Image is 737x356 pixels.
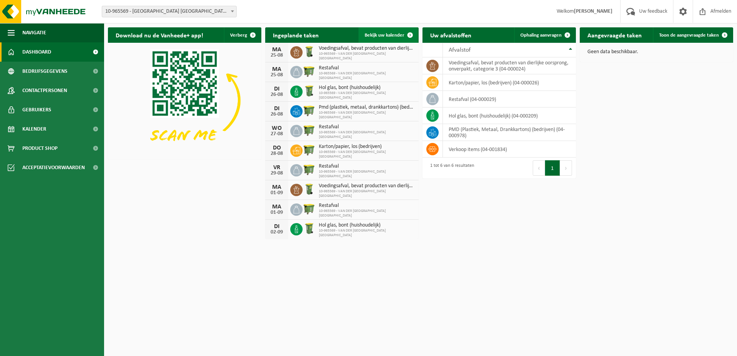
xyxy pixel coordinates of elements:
[269,223,284,230] div: DI
[269,92,284,97] div: 26-08
[319,203,415,209] span: Restafval
[443,124,576,141] td: PMD (Plastiek, Metaal, Drankkartons) (bedrijven) (04-000978)
[22,158,85,177] span: Acceptatievoorwaarden
[319,91,415,100] span: 10-965569 - VAN DER [GEOGRAPHIC_DATA] [GEOGRAPHIC_DATA]
[269,190,284,196] div: 01-09
[22,100,51,119] span: Gebruikers
[319,71,415,81] span: 10-965569 - VAN DER [GEOGRAPHIC_DATA] [GEOGRAPHIC_DATA]
[269,66,284,72] div: MA
[108,43,261,158] img: Download de VHEPlus App
[319,163,415,170] span: Restafval
[269,106,284,112] div: DI
[269,204,284,210] div: MA
[269,184,284,190] div: MA
[269,230,284,235] div: 02-09
[303,84,316,97] img: WB-0240-HPE-GN-50
[319,222,415,228] span: Hol glas, bont (huishoudelijk)
[358,27,418,43] a: Bekijk uw kalender
[319,65,415,71] span: Restafval
[319,144,415,150] span: Karton/papier, los (bedrijven)
[319,170,415,179] span: 10-965569 - VAN DER [GEOGRAPHIC_DATA] [GEOGRAPHIC_DATA]
[265,27,326,42] h2: Ingeplande taken
[269,210,284,215] div: 01-09
[22,23,46,42] span: Navigatie
[303,45,316,58] img: WB-0140-HPE-GN-50
[269,112,284,117] div: 26-08
[303,183,316,196] img: WB-0140-HPE-GN-50
[659,33,719,38] span: Toon de aangevraagde taken
[269,125,284,131] div: WO
[102,6,236,17] span: 10-965569 - VAN DER VALK HOTEL PARK LANE ANTWERPEN NV - ANTWERPEN
[365,33,404,38] span: Bekijk uw kalender
[319,150,415,159] span: 10-965569 - VAN DER [GEOGRAPHIC_DATA] [GEOGRAPHIC_DATA]
[269,145,284,151] div: DO
[443,74,576,91] td: karton/papier, los (bedrijven) (04-000026)
[22,42,51,62] span: Dashboard
[587,49,725,55] p: Geen data beschikbaar.
[319,52,415,61] span: 10-965569 - VAN DER [GEOGRAPHIC_DATA] [GEOGRAPHIC_DATA]
[545,160,560,176] button: 1
[303,163,316,176] img: WB-1100-HPE-GN-50
[580,27,650,42] h2: Aangevraagde taken
[269,171,284,176] div: 29-08
[449,47,471,53] span: Afvalstof
[224,27,261,43] button: Verberg
[319,111,415,120] span: 10-965569 - VAN DER [GEOGRAPHIC_DATA] [GEOGRAPHIC_DATA]
[426,160,474,176] div: 1 tot 6 van 6 resultaten
[108,27,211,42] h2: Download nu de Vanheede+ app!
[514,27,575,43] a: Ophaling aanvragen
[303,222,316,235] img: WB-0240-HPE-GN-50
[269,47,284,53] div: MA
[319,228,415,238] span: 10-965569 - VAN DER [GEOGRAPHIC_DATA] [GEOGRAPHIC_DATA]
[269,151,284,156] div: 28-08
[319,130,415,139] span: 10-965569 - VAN DER [GEOGRAPHIC_DATA] [GEOGRAPHIC_DATA]
[422,27,479,42] h2: Uw afvalstoffen
[443,91,576,107] td: restafval (04-000029)
[443,107,576,124] td: hol glas, bont (huishoudelijk) (04-000209)
[230,33,247,38] span: Verberg
[520,33,562,38] span: Ophaling aanvragen
[102,6,237,17] span: 10-965569 - VAN DER VALK HOTEL PARK LANE ANTWERPEN NV - ANTWERPEN
[319,183,415,189] span: Voedingsafval, bevat producten van dierlijke oorsprong, onverpakt, categorie 3
[269,86,284,92] div: DI
[303,65,316,78] img: WB-1100-HPE-GN-50
[269,165,284,171] div: VR
[303,124,316,137] img: WB-1100-HPE-GN-50
[269,131,284,137] div: 27-08
[303,104,316,117] img: WB-1100-HPE-GN-50
[22,62,67,81] span: Bedrijfsgegevens
[319,104,415,111] span: Pmd (plastiek, metaal, drankkartons) (bedrijven)
[269,72,284,78] div: 25-08
[533,160,545,176] button: Previous
[22,81,67,100] span: Contactpersonen
[560,160,572,176] button: Next
[303,143,316,156] img: WB-1100-HPE-GN-50
[22,139,57,158] span: Product Shop
[319,85,415,91] span: Hol glas, bont (huishoudelijk)
[269,53,284,58] div: 25-08
[303,202,316,215] img: WB-1100-HPE-GN-50
[319,189,415,198] span: 10-965569 - VAN DER [GEOGRAPHIC_DATA] [GEOGRAPHIC_DATA]
[653,27,732,43] a: Toon de aangevraagde taken
[574,8,612,14] strong: [PERSON_NAME]
[443,141,576,158] td: verkoop items (04-001834)
[319,124,415,130] span: Restafval
[443,57,576,74] td: voedingsafval, bevat producten van dierlijke oorsprong, onverpakt, categorie 3 (04-000024)
[22,119,46,139] span: Kalender
[319,209,415,218] span: 10-965569 - VAN DER [GEOGRAPHIC_DATA] [GEOGRAPHIC_DATA]
[319,45,415,52] span: Voedingsafval, bevat producten van dierlijke oorsprong, onverpakt, categorie 3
